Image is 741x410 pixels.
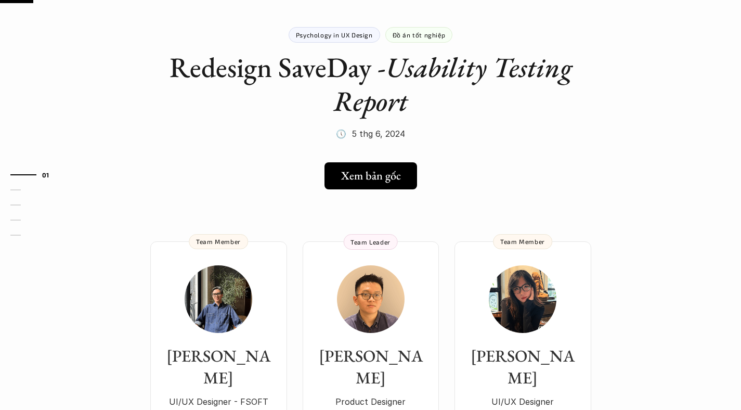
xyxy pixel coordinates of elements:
[313,345,428,389] h3: [PERSON_NAME]
[465,345,581,389] h3: [PERSON_NAME]
[296,31,373,39] p: Psychology in UX Design
[324,162,417,189] a: Xem bản gốc
[163,50,579,118] h1: Redesign SaveDay -
[341,169,401,183] h5: Xem bản gốc
[393,31,446,39] p: Đồ án tốt nghiệp
[500,238,545,245] p: Team Member
[336,126,405,142] p: 🕔 5 thg 6, 2024
[333,49,578,119] em: Usability Testing Report
[196,238,241,245] p: Team Member
[42,171,49,178] strong: 01
[161,394,277,409] p: UI/UX Designer - FSOFT
[313,394,428,409] p: Product Designer
[161,345,277,389] h3: [PERSON_NAME]
[10,169,60,181] a: 01
[465,394,581,409] p: UI/UX Designer
[350,238,391,246] p: Team Leader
